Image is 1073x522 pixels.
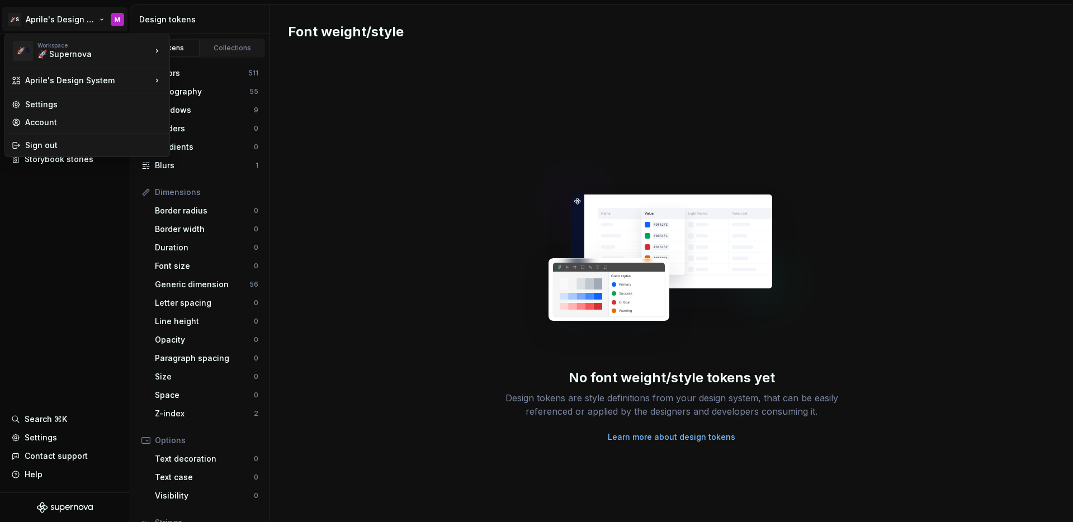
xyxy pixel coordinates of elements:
[25,140,163,151] div: Sign out
[25,75,152,86] div: Aprile's Design System
[37,42,152,49] div: Workspace
[25,99,163,110] div: Settings
[13,41,33,61] div: 🚀S
[37,49,133,60] div: 🚀 Supernova
[25,117,163,128] div: Account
